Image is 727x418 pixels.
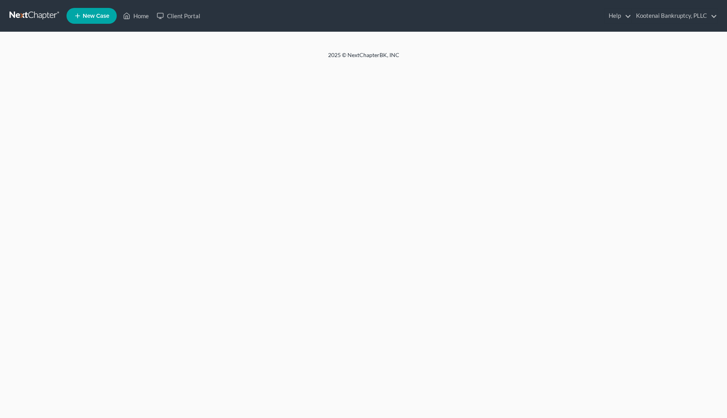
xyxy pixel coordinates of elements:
[153,9,204,23] a: Client Portal
[66,8,117,24] new-legal-case-button: New Case
[138,51,589,65] div: 2025 © NextChapterBK, INC
[632,9,717,23] a: Kootenai Bankruptcy, PLLC
[119,9,153,23] a: Home
[605,9,631,23] a: Help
